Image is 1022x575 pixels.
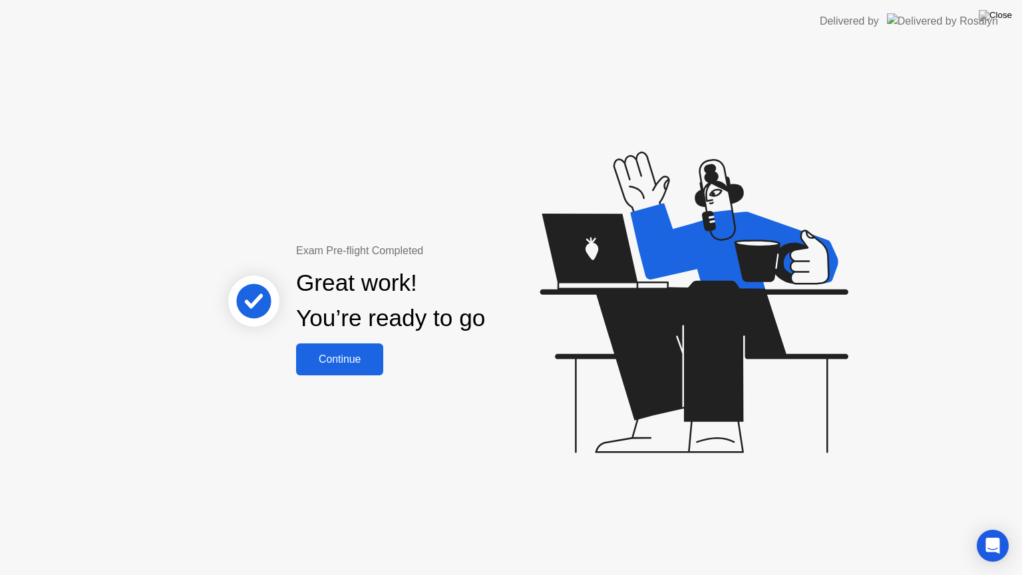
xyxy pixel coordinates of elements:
[296,243,571,259] div: Exam Pre-flight Completed
[300,353,379,365] div: Continue
[979,10,1012,21] img: Close
[296,343,383,375] button: Continue
[977,530,1009,562] div: Open Intercom Messenger
[887,13,998,29] img: Delivered by Rosalyn
[820,13,879,29] div: Delivered by
[296,266,485,336] div: Great work! You’re ready to go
